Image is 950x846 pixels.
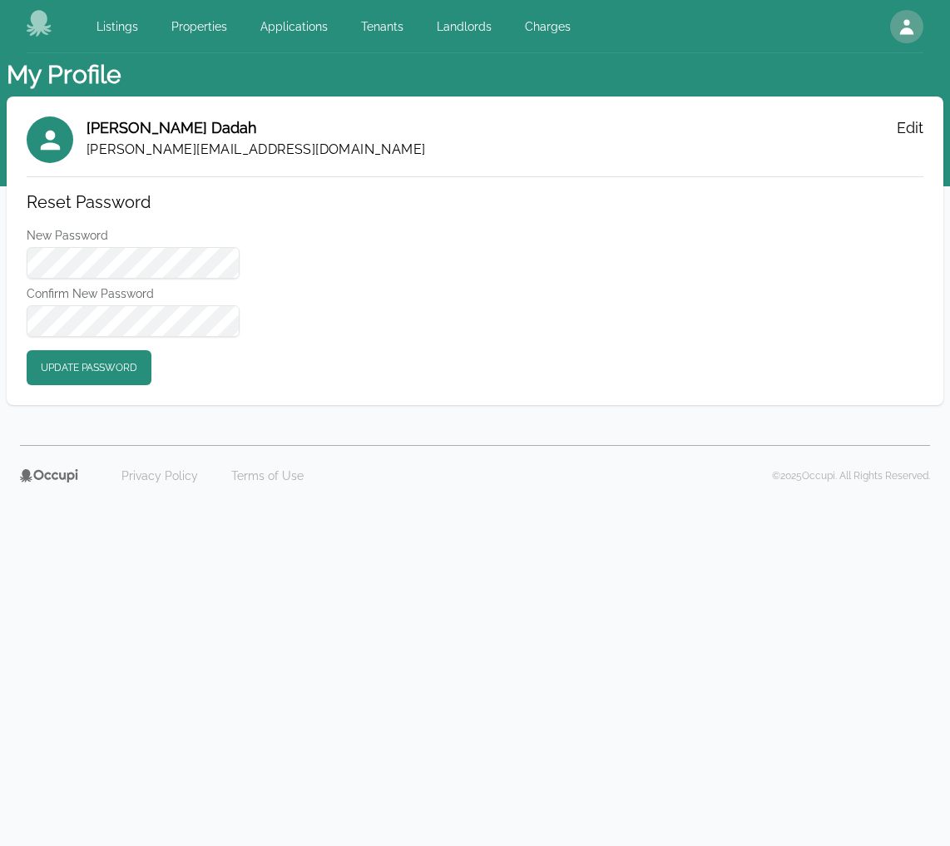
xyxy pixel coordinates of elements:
[772,469,930,482] p: © 2025 Occupi. All Rights Reserved.
[515,12,581,42] a: Charges
[427,12,502,42] a: Landlords
[7,60,121,90] h1: My Profile
[250,12,338,42] a: Applications
[87,116,425,140] h2: [PERSON_NAME] Dadah
[27,190,240,214] h2: Reset Password
[87,140,425,160] span: [PERSON_NAME][EMAIL_ADDRESS][DOMAIN_NAME]
[27,350,151,385] button: Update Password
[897,116,923,140] button: Edit
[87,12,148,42] a: Listings
[111,463,208,489] a: Privacy Policy
[351,12,413,42] a: Tenants
[161,12,237,42] a: Properties
[221,463,314,489] a: Terms of Use
[27,227,240,244] label: New Password
[27,285,240,302] label: Confirm New Password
